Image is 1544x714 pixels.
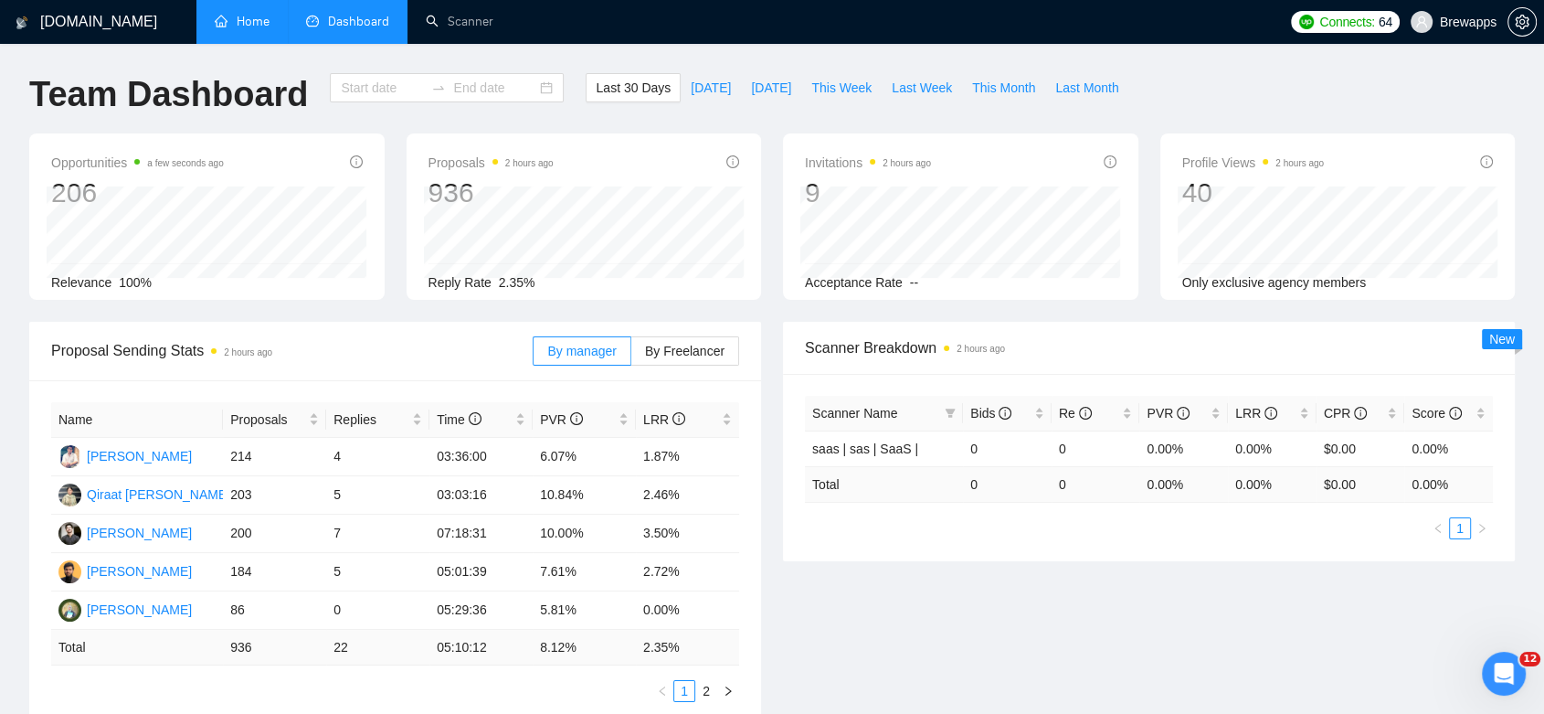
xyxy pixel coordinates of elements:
[429,630,533,666] td: 05:10:12
[87,485,230,505] div: Qiraat [PERSON_NAME]
[636,553,739,591] td: 2.72%
[326,630,429,666] td: 22
[326,438,429,476] td: 4
[215,14,270,29] a: homeHome
[224,347,272,357] time: 2 hours ago
[681,73,741,102] button: [DATE]
[963,431,1052,466] td: 0
[717,680,739,702] li: Next Page
[87,561,192,581] div: [PERSON_NAME]
[805,466,963,502] td: Total
[29,73,308,116] h1: Team Dashboard
[223,591,326,630] td: 86
[1354,407,1367,420] span: info-circle
[672,412,685,425] span: info-circle
[651,680,673,702] button: left
[431,80,446,95] span: to
[428,275,492,290] span: Reply Rate
[941,400,959,427] span: filter
[87,600,192,620] div: [PERSON_NAME]
[695,680,717,702] li: 2
[426,14,493,29] a: searchScanner
[58,486,230,501] a: QKQiraat [PERSON_NAME]
[811,78,872,98] span: This Week
[1415,16,1428,28] span: user
[645,344,724,358] span: By Freelancer
[499,275,535,290] span: 2.35%
[717,680,739,702] button: right
[58,599,81,622] img: NA
[429,438,533,476] td: 03:36:00
[723,686,734,697] span: right
[87,523,192,543] div: [PERSON_NAME]
[326,476,429,515] td: 5
[962,73,1045,102] button: This Month
[945,408,956,419] span: filter
[431,80,446,95] span: swap-right
[657,686,668,697] span: left
[223,402,326,438] th: Proposals
[636,438,739,476] td: 1.87%
[58,448,192,463] a: QN[PERSON_NAME]
[223,630,326,666] td: 936
[1471,517,1493,539] button: right
[801,73,882,102] button: This Week
[223,515,326,553] td: 200
[883,158,931,168] time: 2 hours ago
[1507,7,1537,37] button: setting
[533,553,636,591] td: 7.61%
[805,176,931,210] div: 9
[469,412,481,425] span: info-circle
[1404,431,1493,466] td: 0.00%
[429,591,533,630] td: 05:29:36
[963,466,1052,502] td: 0
[429,515,533,553] td: 07:18:31
[1299,15,1314,29] img: upwork-logo.png
[1319,12,1374,32] span: Connects:
[805,152,931,174] span: Invitations
[533,515,636,553] td: 10.00%
[586,73,681,102] button: Last 30 Days
[58,560,81,583] img: KA
[596,78,671,98] span: Last 30 Days
[1480,155,1493,168] span: info-circle
[87,446,192,466] div: [PERSON_NAME]
[51,402,223,438] th: Name
[570,412,583,425] span: info-circle
[533,476,636,515] td: 10.84%
[1427,517,1449,539] li: Previous Page
[970,406,1011,421] span: Bids
[1379,12,1392,32] span: 64
[51,152,224,174] span: Opportunities
[1182,275,1367,290] span: Only exclusive agency members
[643,412,685,427] span: LRR
[1228,466,1317,502] td: 0.00 %
[1324,406,1367,421] span: CPR
[696,681,716,701] a: 2
[812,406,897,421] span: Scanner Name
[972,78,1035,98] span: This Month
[1317,466,1405,502] td: $ 0.00
[1147,406,1190,421] span: PVR
[223,438,326,476] td: 214
[223,553,326,591] td: 184
[1177,407,1190,420] span: info-circle
[636,476,739,515] td: 2.46%
[1404,466,1493,502] td: 0.00 %
[326,553,429,591] td: 5
[1139,431,1228,466] td: 0.00%
[673,680,695,702] li: 1
[1489,332,1515,346] span: New
[957,344,1005,354] time: 2 hours ago
[1433,523,1444,534] span: left
[882,73,962,102] button: Last Week
[1507,15,1537,29] a: setting
[812,442,918,456] span: saas | sas | SaaS |
[999,407,1011,420] span: info-circle
[910,275,918,290] span: --
[58,563,192,578] a: KA[PERSON_NAME]
[533,438,636,476] td: 6.07%
[230,410,305,430] span: Proposals
[1139,466,1228,502] td: 0.00 %
[1482,652,1526,696] iframe: Intercom live chat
